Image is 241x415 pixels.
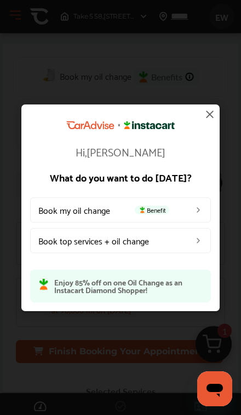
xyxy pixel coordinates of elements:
[30,145,211,156] p: Hi, [PERSON_NAME]
[30,172,211,182] p: What do you want to do [DATE]?
[135,205,169,214] span: Benefit
[138,206,147,213] img: instacart-icon.73bd83c2.svg
[66,121,175,130] img: CarAdvise Instacart Logo
[194,205,203,214] img: left_arrow_icon.0f472efe.svg
[30,227,211,253] a: Book top services + oil change
[39,278,49,290] img: instacart-icon.73bd83c2.svg
[197,371,232,406] iframe: Button to launch messaging window
[30,197,211,222] a: Book my oil changeBenefit
[203,108,216,121] img: close-icon.a004319c.svg
[194,236,203,244] img: left_arrow_icon.0f472efe.svg
[54,278,202,293] p: Enjoy 85% off on one Oil Change as an Instacart Diamond Shopper!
